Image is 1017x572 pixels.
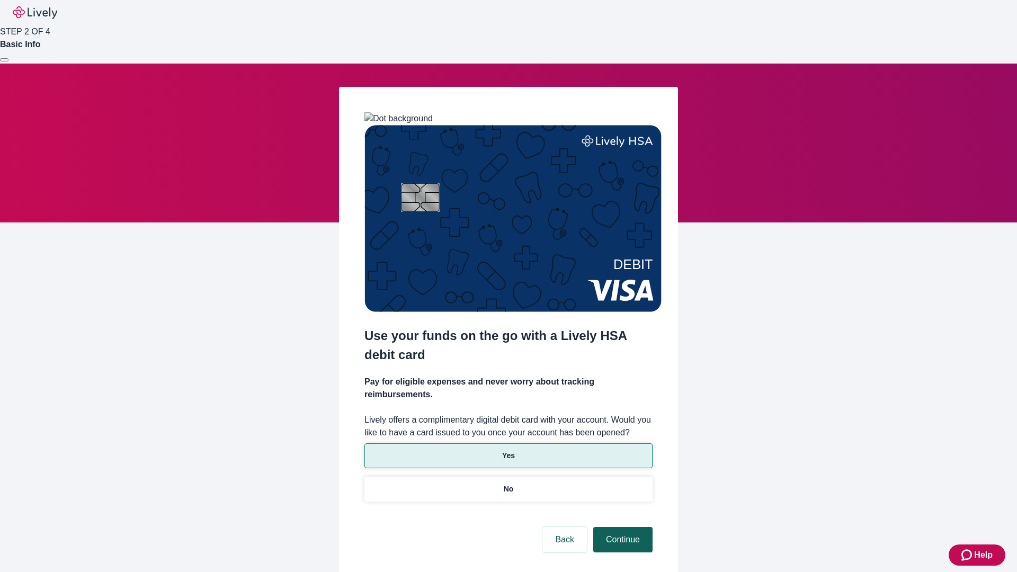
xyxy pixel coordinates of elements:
[364,376,653,401] h4: Pay for eligible expenses and never worry about tracking reimbursements.
[593,527,653,552] button: Continue
[364,112,433,125] img: Dot background
[13,6,57,19] img: Lively
[961,549,974,561] svg: Zendesk support icon
[364,443,653,468] button: Yes
[949,544,1005,566] button: Zendesk support iconHelp
[974,549,993,561] span: Help
[502,450,515,461] p: Yes
[364,326,653,364] h2: Use your funds on the go with a Lively HSA debit card
[364,125,662,312] img: Debit card
[542,527,587,552] button: Back
[364,414,653,439] label: Lively offers a complimentary digital debit card with your account. Would you like to have a card...
[504,484,514,495] p: No
[364,477,653,502] button: No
